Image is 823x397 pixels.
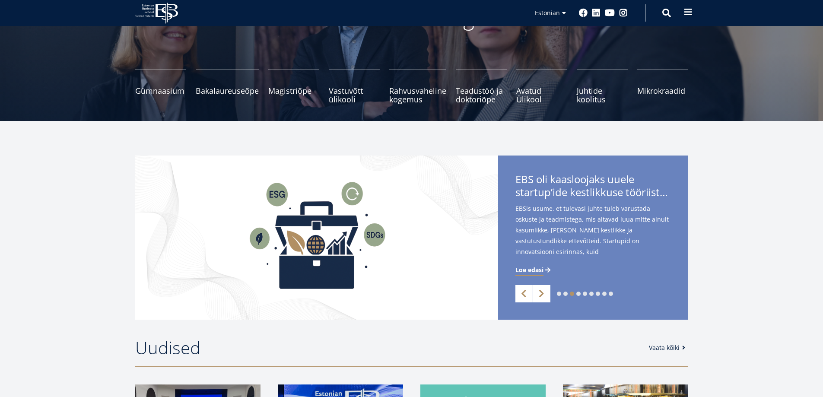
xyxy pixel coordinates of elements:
[135,69,186,104] a: Gümnaasium
[183,4,641,30] p: Vastutusteadlik kogukond
[515,186,671,199] span: startup’ide kestlikkuse tööriistakastile
[268,69,319,104] a: Magistriõpe
[563,292,568,296] a: 2
[515,173,671,201] span: EBS oli kaasloojaks uuele
[268,86,319,95] span: Magistriõpe
[515,285,533,302] a: Previous
[456,86,507,104] span: Teadustöö ja doktoriõpe
[196,86,259,95] span: Bakalaureuseõpe
[649,343,688,352] a: Vaata kõiki
[637,69,688,104] a: Mikrokraadid
[389,69,446,104] a: Rahvusvaheline kogemus
[389,86,446,104] span: Rahvusvaheline kogemus
[135,86,186,95] span: Gümnaasium
[570,292,574,296] a: 3
[515,266,552,274] a: Loe edasi
[516,86,567,104] span: Avatud Ülikool
[515,203,671,271] span: EBSis usume, et tulevasi juhte tuleb varustada oskuste ja teadmistega, mis aitavad luua mitte ain...
[583,292,587,296] a: 5
[135,337,640,359] h2: Uudised
[602,292,607,296] a: 8
[135,156,498,320] img: Startup toolkit image
[579,9,588,17] a: Facebook
[329,69,380,104] a: Vastuvõtt ülikooli
[515,266,543,274] span: Loe edasi
[577,86,628,104] span: Juhtide koolitus
[576,292,581,296] a: 4
[596,292,600,296] a: 7
[196,69,259,104] a: Bakalaureuseõpe
[329,86,380,104] span: Vastuvõtt ülikooli
[637,86,688,95] span: Mikrokraadid
[609,292,613,296] a: 9
[516,69,567,104] a: Avatud Ülikool
[557,292,561,296] a: 1
[577,69,628,104] a: Juhtide koolitus
[589,292,594,296] a: 6
[619,9,628,17] a: Instagram
[592,9,601,17] a: Linkedin
[533,285,550,302] a: Next
[456,69,507,104] a: Teadustöö ja doktoriõpe
[605,9,615,17] a: Youtube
